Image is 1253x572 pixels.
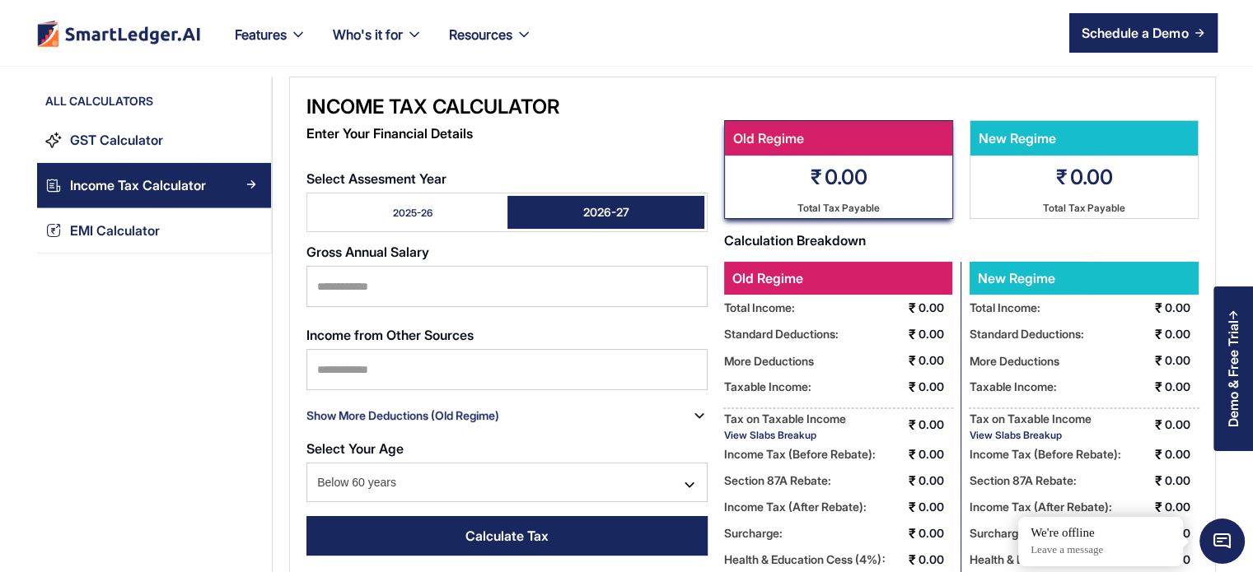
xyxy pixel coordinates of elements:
div: 0.00 [919,494,952,520]
div: We're offline [1031,525,1171,542]
div: Calculate Tax [465,526,549,546]
div: Total Tax Payable [1043,198,1125,218]
div: 0.00 [919,295,952,321]
div: Income Tax (Before Rebate): [970,441,1121,467]
div: EMI Calculator [70,220,160,242]
div: ₹ [909,374,916,400]
div: Show More Deductions (Old Regime) [306,402,499,429]
div: ₹ [1155,374,1162,400]
div: New Regime [970,121,1190,156]
div: 0.00 [1165,374,1199,400]
a: GST CalculatorArrow Right Blue [37,118,271,163]
div: 0.00 [919,441,952,467]
img: mingcute_down-line [681,477,698,493]
a: Schedule a Demo [1069,13,1218,53]
div: 0.00 [1165,441,1199,467]
div: ₹ [909,441,916,467]
a: EMI CalculatorArrow Right Blue [37,208,271,253]
div: ₹ [909,412,916,438]
div: Who's it for [320,23,436,66]
div: ₹ [909,321,916,347]
form: Email Form [306,163,708,565]
div: Surcharge: [970,520,1028,546]
div: 0.00 [919,374,952,400]
div: Who's it for [333,23,403,46]
div: 2026-27 [583,204,629,221]
div: 0.00 [1070,163,1113,191]
div: 0.00 [919,520,952,546]
div: 0.00 [919,347,952,374]
div: ₹ [1155,441,1162,467]
div: Taxable Income: [970,374,1057,400]
a: home [35,20,202,47]
div: Tax on Taxable Income [970,408,1092,429]
strong: Gross Annual Salary [306,244,429,260]
div: ₹ [1155,467,1162,494]
div: ₹ [1056,163,1068,191]
div: Taxable Income: [724,374,811,400]
div: 2025-26 [393,206,432,220]
div: ₹ [1155,412,1162,438]
div: Standard Deductions: [724,321,839,347]
div: Total Tax Payable [797,198,880,218]
div: Calculation Breakdown [724,227,1199,253]
span: Chat Widget [1199,519,1245,564]
div: ₹ [1155,347,1162,374]
div: All Calculators [37,93,271,118]
p: Leave a message [1031,543,1171,557]
div: Demo & Free Trial [1226,320,1241,427]
div: ₹ [1155,295,1162,321]
div: Below 60 years [306,463,708,502]
div: 0.00 [1165,467,1199,494]
div: Tax on Taxable Income [724,408,846,429]
div: Old Regime [724,262,952,295]
div: More Deductions [970,351,1059,371]
strong: Income from Other Sources [306,327,474,343]
div: Features [235,23,287,46]
div: Total Income: [724,295,795,321]
div: Total Income: [970,295,1040,321]
div: ₹ [909,295,916,321]
div: GST Calculator [70,129,163,151]
div: 0.00 [1165,347,1199,374]
div: Section 87A Rebate: [970,467,1077,494]
div: More Deductions [724,351,814,371]
a: Calculate Tax [306,516,708,556]
img: Arrow Right Blue [246,134,256,144]
img: footer logo [35,20,202,47]
img: mingcute_down-line [691,407,708,424]
div: 0.00 [1165,321,1199,347]
div: Section 87A Rebate: [724,467,831,494]
div: Resources [449,23,512,46]
div: ₹ [811,163,822,191]
div: 0.00 [919,412,952,438]
strong: Select Your Age [306,440,404,457]
img: Arrow Right Blue [246,225,256,235]
div: 0.00 [825,163,867,191]
div: ₹ [909,347,916,374]
img: Arrow Right Blue [246,179,256,189]
div: Resources [436,23,545,66]
div: Income Tax Calculator [70,174,206,197]
div: Features [222,23,320,66]
div: Surcharge: [724,520,783,546]
div: Income Tax Calculator [306,94,708,120]
a: Income Tax CalculatorArrow Right Blue [37,163,271,208]
div: Income Tax (After Rebate): [970,494,1112,520]
div: Enter Your Financial Details [306,120,708,146]
div: New Regime [970,262,1084,295]
div: ₹ [909,494,916,520]
div: ₹ [1155,321,1162,347]
div: 0.00 [919,467,952,494]
div: Standard Deductions: [970,321,1084,347]
img: arrow right icon [1195,28,1204,38]
label: Select Assesment Year [306,171,708,186]
div: Income Tax (After Rebate): [724,494,867,520]
div: ₹ [1155,494,1162,520]
div: View Slabs Breakup [724,429,846,441]
div: View Slabs Breakup [970,429,1092,441]
div: Old Regime [725,121,944,156]
div: Income Tax (Before Rebate): [724,441,876,467]
div: ₹ [909,467,916,494]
